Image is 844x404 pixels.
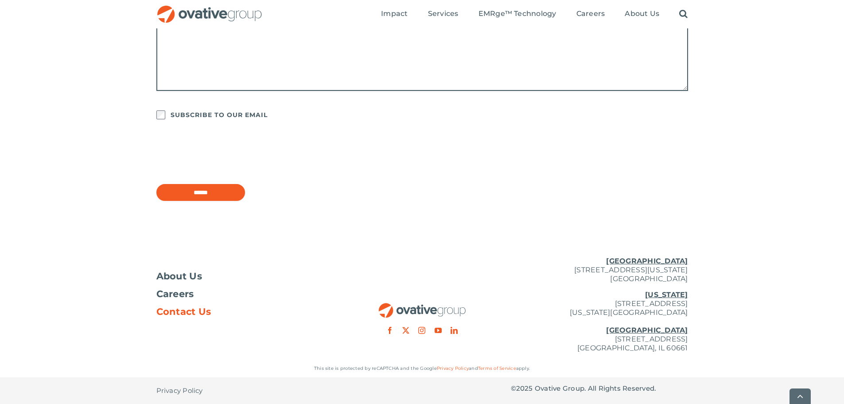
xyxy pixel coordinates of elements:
[478,9,556,19] a: EMRge™ Technology
[437,365,469,371] a: Privacy Policy
[156,272,202,281] span: About Us
[156,307,211,316] span: Contact Us
[386,327,393,334] a: facebook
[511,257,688,283] p: [STREET_ADDRESS][US_STATE] [GEOGRAPHIC_DATA]
[478,9,556,18] span: EMRge™ Technology
[156,139,291,173] iframe: reCAPTCHA
[156,377,203,404] a: Privacy Policy
[428,9,459,19] a: Services
[378,302,467,310] a: OG_Full_horizontal_RGB
[381,9,408,18] span: Impact
[645,290,688,299] u: [US_STATE]
[435,327,442,334] a: youtube
[625,9,659,18] span: About Us
[625,9,659,19] a: About Us
[156,4,263,13] a: OG_Full_horizontal_RGB
[381,9,408,19] a: Impact
[171,109,268,121] label: SUBSCRIBE TO OUR EMAIL
[511,384,688,393] p: © Ovative Group. All Rights Reserved.
[156,386,203,395] span: Privacy Policy
[156,377,334,404] nav: Footer - Privacy Policy
[156,290,194,298] span: Careers
[606,326,688,334] u: [GEOGRAPHIC_DATA]
[576,9,605,19] a: Careers
[606,257,688,265] u: [GEOGRAPHIC_DATA]
[478,365,516,371] a: Terms of Service
[511,290,688,353] p: [STREET_ADDRESS] [US_STATE][GEOGRAPHIC_DATA] [STREET_ADDRESS] [GEOGRAPHIC_DATA], IL 60661
[156,290,334,298] a: Careers
[156,272,334,281] a: About Us
[156,307,334,316] a: Contact Us
[418,327,425,334] a: instagram
[576,9,605,18] span: Careers
[156,364,688,373] p: This site is protected by reCAPTCHA and the Google and apply.
[428,9,459,18] span: Services
[679,9,688,19] a: Search
[451,327,458,334] a: linkedin
[516,384,533,392] span: 2025
[156,272,334,316] nav: Footer Menu
[402,327,409,334] a: twitter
